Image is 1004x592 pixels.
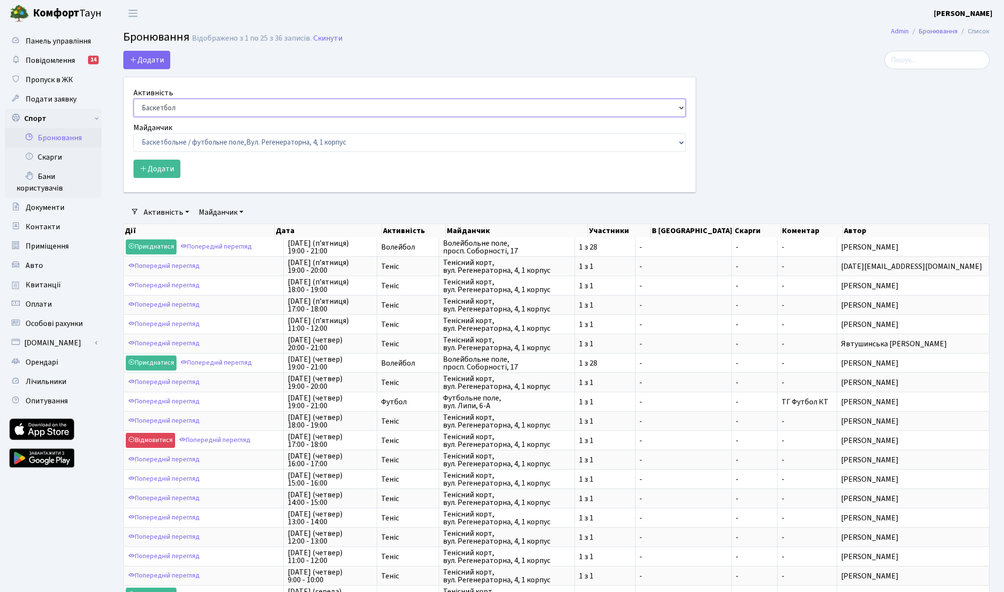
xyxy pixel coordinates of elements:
th: Дата [275,224,382,237]
span: Волейбол [381,243,435,251]
a: Бронювання [5,128,102,148]
span: - [736,514,773,522]
span: - [639,282,727,290]
span: - [782,377,784,388]
span: Тенісний корт, вул. Регенераторна, 4, 1 корпус [443,297,571,313]
a: Оплати [5,295,102,314]
span: 1 з 1 [579,301,631,309]
span: - [639,398,727,406]
span: 1 з 1 [579,437,631,444]
span: - [736,301,773,309]
span: 1 з 1 [579,263,631,270]
span: - [782,358,784,369]
span: Контакти [26,222,60,232]
span: 1 з 1 [579,533,631,541]
span: - [782,571,784,581]
span: - [736,398,773,406]
span: [PERSON_NAME] [841,243,985,251]
span: Теніс [381,301,435,309]
span: - [639,514,727,522]
span: Тенісний корт, вул. Регенераторна, 4, 1 корпус [443,433,571,448]
span: Теніс [381,533,435,541]
span: - [639,495,727,503]
a: Особові рахунки [5,314,102,333]
span: [DATE] (четвер) 13:00 - 14:00 [288,510,373,526]
span: 1 з 1 [579,321,631,328]
span: Тенісний корт, вул. Регенераторна, 4, 1 корпус [443,414,571,429]
span: [DATE] (четвер) 19:00 - 21:00 [288,355,373,371]
span: [PERSON_NAME] [841,572,985,580]
span: Таун [33,5,102,22]
span: Теніс [381,340,435,348]
span: - [736,456,773,464]
a: Попередній перегляд [126,394,202,409]
th: Активність [382,224,446,237]
span: Панель управління [26,36,91,46]
span: Тенісний корт, вул. Регенераторна, 4, 1 корпус [443,375,571,390]
span: Теніс [381,475,435,483]
span: Теніс [381,456,435,464]
span: Опитування [26,396,68,406]
a: Попередній перегляд [178,355,254,370]
span: 1 з 1 [579,417,631,425]
span: - [736,495,773,503]
span: - [639,417,727,425]
span: Волейбол [381,359,435,367]
span: Теніс [381,553,435,561]
span: - [736,263,773,270]
span: - [782,339,784,349]
span: - [639,321,727,328]
span: Документи [26,202,64,213]
span: [DATE] (п’ятниця) 18:00 - 19:00 [288,278,373,294]
a: Попередній перегляд [126,568,202,583]
span: - [639,359,727,367]
span: [DATE] (п’ятниця) 19:00 - 21:00 [288,239,373,255]
span: - [736,282,773,290]
span: [PERSON_NAME] [841,321,985,328]
span: [PERSON_NAME] [841,437,985,444]
span: Авто [26,260,43,271]
span: - [736,321,773,328]
span: [PERSON_NAME] [841,495,985,503]
span: Приміщення [26,241,69,252]
span: - [736,572,773,580]
span: [PERSON_NAME] [841,398,985,406]
a: Контакти [5,217,102,237]
a: Попередній перегляд [126,452,202,467]
span: - [782,474,784,485]
a: Приміщення [5,237,102,256]
span: - [639,456,727,464]
a: Попередній перегляд [126,414,202,429]
button: Переключити навігацію [121,5,145,21]
span: Бронювання [123,29,190,45]
span: [PERSON_NAME] [841,553,985,561]
span: - [639,572,727,580]
a: Приєднатися [126,355,177,370]
span: 1 з 1 [579,282,631,290]
span: - [639,263,727,270]
span: [PERSON_NAME] [841,456,985,464]
span: Тенісний корт, вул. Регенераторна, 4, 1 корпус [443,336,571,352]
a: [DOMAIN_NAME] [5,333,102,353]
span: Тенісний корт, вул. Регенераторна, 4, 1 корпус [443,278,571,294]
th: Коментар [781,224,843,237]
span: Волейбольне поле, просп. Соборності, 17 [443,355,571,371]
span: - [639,243,727,251]
span: Теніс [381,495,435,503]
a: Попередній перегляд [126,530,202,545]
a: Квитанції [5,275,102,295]
a: Попередній перегляд [126,259,202,274]
b: Комфорт [33,5,79,21]
span: [PERSON_NAME] [841,417,985,425]
span: [DATE] (четвер) 15:00 - 16:00 [288,472,373,487]
a: Активність [140,204,193,221]
span: [DATE] (четвер) 17:00 - 18:00 [288,433,373,448]
span: - [736,359,773,367]
span: [DATE] (четвер) 12:00 - 13:00 [288,530,373,545]
img: logo.png [10,4,29,23]
span: Тенісний корт, вул. Регенераторна, 4, 1 корпус [443,452,571,468]
span: [DATE] (п’ятниця) 17:00 - 18:00 [288,297,373,313]
a: Попередній перегляд [126,491,202,506]
a: Пропуск в ЖК [5,70,102,89]
span: Тенісний корт, вул. Регенераторна, 4, 1 корпус [443,530,571,545]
